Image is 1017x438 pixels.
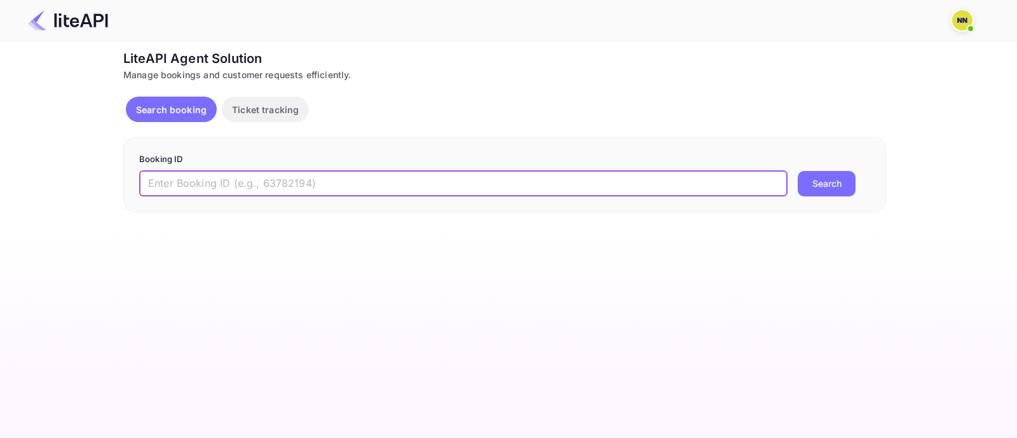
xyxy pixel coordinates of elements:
img: LiteAPI Logo [28,10,108,31]
div: LiteAPI Agent Solution [123,49,886,68]
div: Manage bookings and customer requests efficiently. [123,68,886,81]
p: Search booking [136,103,207,116]
p: Ticket tracking [232,103,299,116]
input: Enter Booking ID (e.g., 63782194) [139,171,788,196]
img: N/A N/A [952,10,973,31]
button: Search [798,171,856,196]
p: Booking ID [139,153,870,166]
